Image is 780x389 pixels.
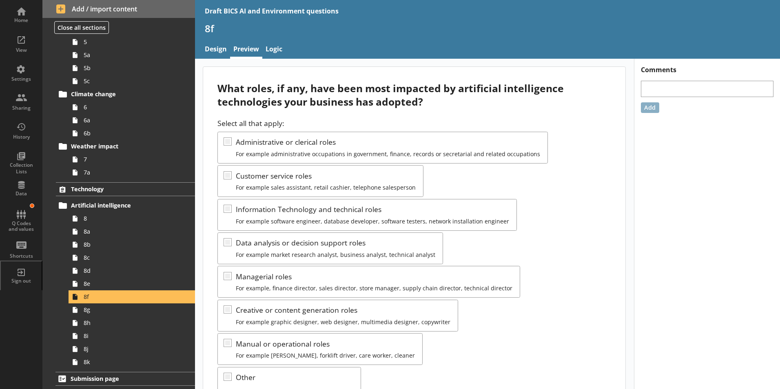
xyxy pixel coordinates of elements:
a: 8f [69,290,195,303]
span: 5c [84,77,174,85]
a: Design [202,41,230,59]
a: Logic [262,41,286,59]
a: 5a [69,49,195,62]
span: 8e [84,280,174,287]
span: Artificial intelligence [71,201,171,209]
div: Sign out [7,278,35,284]
span: 8h [84,319,174,327]
a: Weather impact [56,140,195,153]
span: 8d [84,267,174,274]
div: Draft BICS AI and Environment questions [205,7,339,15]
a: Preview [230,41,262,59]
a: 8e [69,277,195,290]
span: 5a [84,51,174,59]
h1: 8f [205,22,770,35]
a: 8h [69,316,195,329]
a: 7a [69,166,195,179]
span: 8j [84,345,174,353]
span: 8b [84,241,174,248]
span: Submission page [71,375,171,382]
div: History [7,134,35,140]
div: Data [7,190,35,197]
a: 8k [69,356,195,369]
a: Technology [56,182,195,196]
span: 7a [84,168,174,176]
a: 8c [69,251,195,264]
a: 8 [69,212,195,225]
a: 6b [69,127,195,140]
span: 6b [84,129,174,137]
span: 5 [84,38,174,46]
div: Collection Lists [7,162,35,175]
span: Climate change [71,90,171,98]
span: 8 [84,214,174,222]
span: 8f [84,293,174,301]
a: Artificial intelligence [56,199,195,212]
a: 5b [69,62,195,75]
a: 8a [69,225,195,238]
span: Technology [71,185,171,193]
div: Sharing [7,105,35,111]
div: Shortcuts [7,253,35,259]
li: TechnologyArtificial intelligence88a8b8c8d8e8f8g8h8i8j8k [42,182,195,369]
a: 5 [69,35,195,49]
span: Weather impact [71,142,171,150]
a: 8g [69,303,195,316]
span: Add / import content [56,4,182,13]
div: View [7,47,35,53]
span: 8g [84,306,174,314]
button: Close all sections [54,21,109,34]
a: 8d [69,264,195,277]
a: 8i [69,329,195,343]
div: What roles, if any, have been most impacted by artificial intelligence technologies your business... [217,82,611,108]
li: Weather impact77a [60,140,195,179]
span: 6a [84,116,174,124]
span: 8i [84,332,174,340]
a: Climate change [56,88,195,101]
span: 8c [84,254,174,261]
div: Settings [7,76,35,82]
a: Submission page [55,372,195,386]
a: 6a [69,114,195,127]
span: 5b [84,64,174,72]
li: Net-zero carbon emissions455a5b5c [60,9,195,88]
a: 5c [69,75,195,88]
span: 7 [84,155,174,163]
li: Artificial intelligence88a8b8c8d8e8f8g8h8i8j8k [60,199,195,369]
span: 6 [84,103,174,111]
div: Q Codes and values [7,221,35,232]
a: 7 [69,153,195,166]
a: 8b [69,238,195,251]
div: Home [7,17,35,24]
a: 6 [69,101,195,114]
span: 8k [84,358,174,366]
a: 8j [69,343,195,356]
li: Climate change66a6b [60,88,195,140]
span: 8a [84,228,174,235]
